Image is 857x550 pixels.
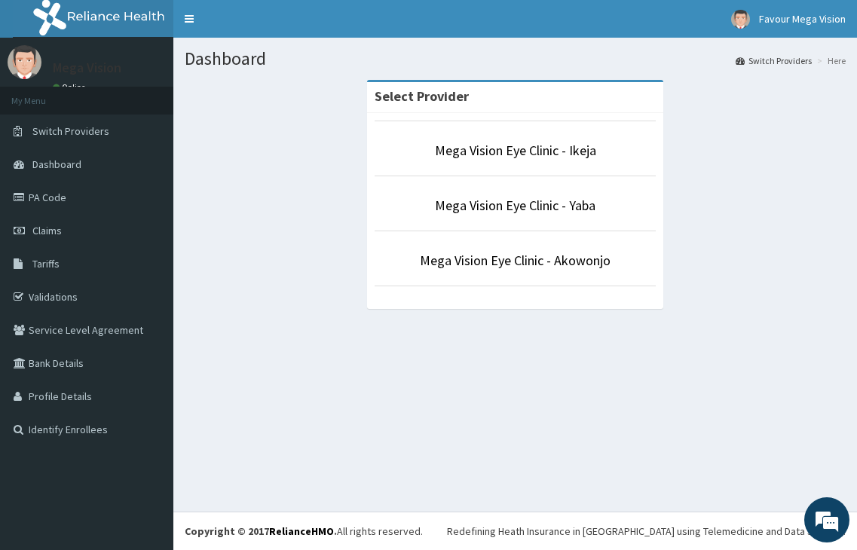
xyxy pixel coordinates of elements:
[759,12,846,26] span: Favour Mega Vision
[269,524,334,538] a: RelianceHMO
[375,87,469,105] strong: Select Provider
[53,82,89,93] a: Online
[32,257,60,270] span: Tariffs
[185,49,846,69] h1: Dashboard
[185,524,337,538] strong: Copyright © 2017 .
[173,512,857,550] footer: All rights reserved.
[420,252,611,269] a: Mega Vision Eye Clinic - Akowonjo
[53,61,121,75] p: Mega Vision
[32,224,62,237] span: Claims
[435,142,596,159] a: Mega Vision Eye Clinic - Ikeja
[731,10,750,29] img: User Image
[32,157,81,171] span: Dashboard
[813,54,846,67] li: Here
[447,524,846,539] div: Redefining Heath Insurance in [GEOGRAPHIC_DATA] using Telemedicine and Data Science!
[32,124,109,138] span: Switch Providers
[435,197,595,214] a: Mega Vision Eye Clinic - Yaba
[8,45,41,79] img: User Image
[736,54,812,67] a: Switch Providers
